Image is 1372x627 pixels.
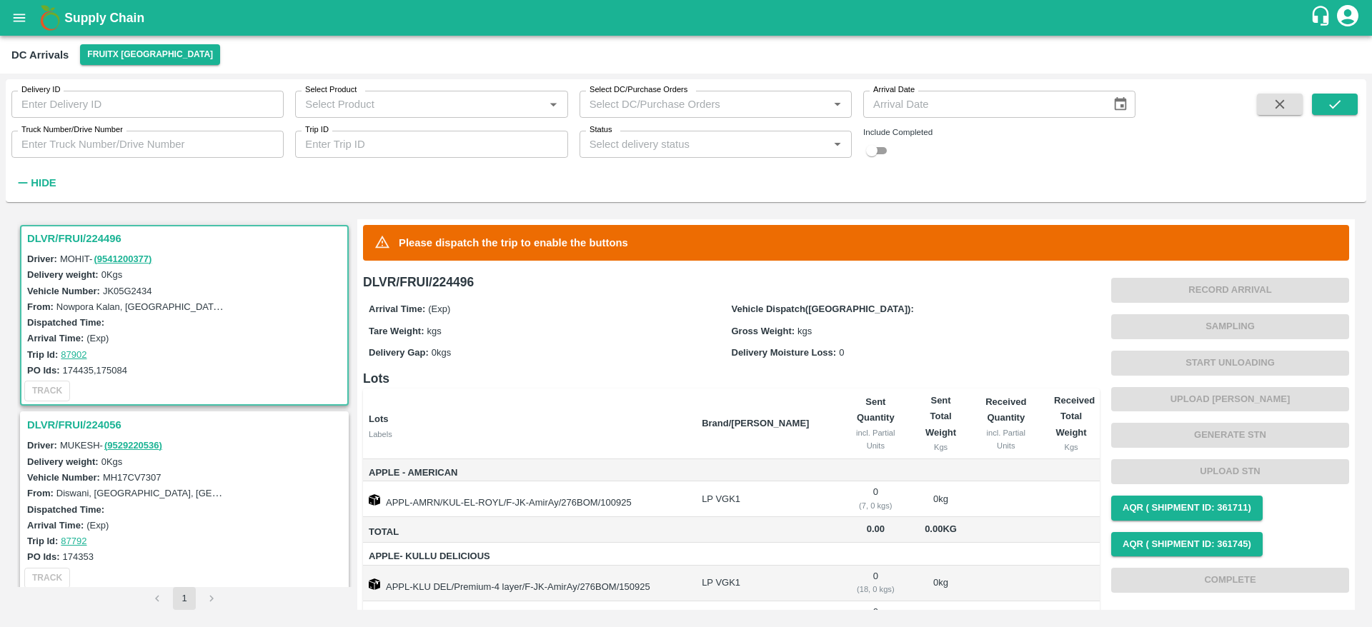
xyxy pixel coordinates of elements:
label: From: [27,488,54,498]
td: 0 [839,481,913,517]
label: Select Product [305,84,357,96]
div: ( 7, 0 kgs) [850,499,901,512]
b: Supply Chain [64,11,144,25]
label: Trip Id: [27,536,58,546]
h6: DLVR/FRUI/224496 [363,272,1100,292]
button: Open [828,95,847,114]
button: Select DC [80,44,220,65]
img: box [369,578,380,590]
a: Supply Chain [64,8,1310,28]
input: Select Product [299,95,540,114]
span: 0 [839,347,844,358]
input: Enter Trip ID [295,131,567,158]
b: Sent Quantity [857,396,895,423]
label: 174435,175084 [63,365,127,376]
label: Diswani, [GEOGRAPHIC_DATA], [GEOGRAPHIC_DATA] , [GEOGRAPHIC_DATA] [56,487,397,498]
td: 0 [839,566,913,601]
label: Trip ID [305,124,329,136]
div: Kgs [924,441,958,453]
label: JK05G2434 [103,286,152,296]
span: Total [369,524,690,541]
button: open drawer [3,1,36,34]
label: Delivery weight: [27,269,99,280]
h6: Lots [363,368,1100,388]
div: Kgs [1054,441,1088,453]
label: Driver: [27,254,57,264]
label: 0 Kgs [101,456,123,467]
td: APPL-KLU DEL/Premium-4 layer/F-JK-AmirAy/276BOM/150925 [363,566,690,601]
div: ( 18, 0 kgs) [850,583,901,596]
label: (Exp) [86,520,109,531]
span: kgs [797,326,812,336]
b: Sent Total Weight [925,395,956,438]
button: AQR ( Shipment Id: 361745) [1111,532,1263,557]
label: Dispatched Time: [27,317,104,328]
input: Arrival Date [863,91,1101,118]
label: Truck Number/Drive Number [21,124,123,136]
label: PO Ids: [27,551,60,562]
label: Select DC/Purchase Orders [590,84,687,96]
div: Labels [369,428,690,441]
td: LP VGK1 [690,566,839,601]
label: From: [27,301,54,312]
input: Select delivery status [584,135,824,154]
label: Nowpora Kalan, [GEOGRAPHIC_DATA], [GEOGRAPHIC_DATA], [GEOGRAPHIC_DATA] [56,301,426,312]
b: Lots [369,413,388,424]
label: Tare Weight: [369,326,424,336]
span: Apple- Kullu Delicious [369,548,690,565]
label: Gross Weight: [732,326,795,336]
span: 0.00 Kg [925,523,957,534]
label: Dispatched Time: [27,504,104,515]
button: page 1 [173,587,196,610]
span: (Exp) [428,304,450,314]
button: Choose date [1107,91,1134,118]
img: logo [36,4,64,32]
span: 0.00 [850,521,901,538]
label: Delivery weight: [27,456,99,467]
label: 174353 [63,551,94,562]
b: Received Total Weight [1054,395,1095,438]
label: Vehicle Number: [27,472,100,483]
div: incl. Partial Units [850,426,901,453]
td: 0 kg [913,566,970,601]
div: DC Arrivals [11,46,69,64]
p: Please dispatch the trip to enable the buttons [399,235,628,251]
a: 87792 [61,536,86,546]
span: 0 kgs [432,347,451,358]
h3: DLVR/FRUI/224056 [27,416,346,434]
label: PO Ids: [27,365,60,376]
input: Select DC/Purchase Orders [584,95,805,114]
label: Trip Id: [27,349,58,360]
label: MH17CV7307 [103,472,161,483]
td: LP VGK1 [690,481,839,517]
label: (Exp) [86,333,109,343]
a: (9541200377) [94,254,151,264]
label: Delivery ID [21,84,60,96]
div: account of current user [1335,3,1361,33]
b: Brand/[PERSON_NAME] [702,418,809,428]
strong: Hide [31,177,56,189]
div: incl. Partial Units [980,426,1031,453]
img: box [369,494,380,506]
button: Hide [11,171,60,195]
span: MOHIT - [60,254,154,264]
label: Status [590,124,612,136]
b: Received Quantity [985,396,1026,423]
td: APPL-AMRN/KUL-EL-ROYL/F-JK-AmirAy/276BOM/100925 [363,481,690,517]
button: Open [544,95,562,114]
label: Delivery Gap: [369,347,429,358]
label: Vehicle Number: [27,286,100,296]
label: Vehicle Dispatch([GEOGRAPHIC_DATA]): [732,304,914,314]
label: Arrival Time: [369,304,425,314]
label: 0 Kgs [101,269,123,280]
span: Apple - American [369,465,690,481]
button: AQR ( Shipment Id: 361711) [1111,496,1263,521]
label: Arrival Time: [27,520,84,531]
label: Arrival Time: [27,333,84,343]
span: kgs [427,326,442,336]
div: customer-support [1310,5,1335,31]
label: Driver: [27,440,57,451]
td: 0 kg [913,481,970,517]
h3: DLVR/FRUI/224496 [27,229,346,248]
nav: pagination navigation [144,587,225,610]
